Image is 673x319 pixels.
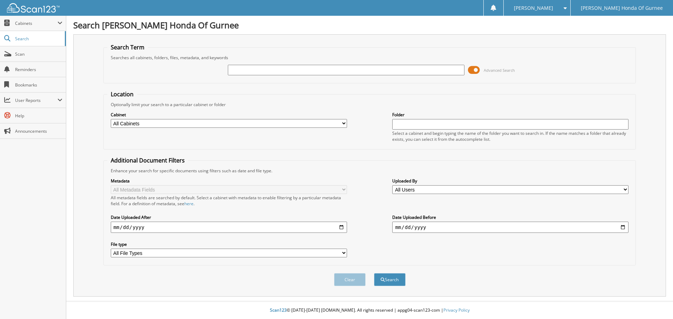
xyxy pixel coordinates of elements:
span: Search [15,36,61,42]
div: Select a cabinet and begin typing the name of the folder you want to search in. If the name match... [392,130,628,142]
span: [PERSON_NAME] [514,6,553,10]
label: Cabinet [111,112,347,118]
span: Bookmarks [15,82,62,88]
h1: Search [PERSON_NAME] Honda Of Gurnee [73,19,666,31]
div: Searches all cabinets, folders, files, metadata, and keywords [107,55,632,61]
label: Date Uploaded Before [392,214,628,220]
label: Folder [392,112,628,118]
span: Help [15,113,62,119]
label: Metadata [111,178,347,184]
span: Announcements [15,128,62,134]
span: Cabinets [15,20,57,26]
span: Scan [15,51,62,57]
label: Date Uploaded After [111,214,347,220]
a: here [184,201,193,207]
span: Scan123 [270,307,287,313]
span: User Reports [15,97,57,103]
div: © [DATE]-[DATE] [DOMAIN_NAME]. All rights reserved | appg04-scan123-com | [66,302,673,319]
legend: Additional Document Filters [107,157,188,164]
span: [PERSON_NAME] Honda Of Gurnee [581,6,663,10]
div: Optionally limit your search to a particular cabinet or folder [107,102,632,108]
input: start [111,222,347,233]
legend: Search Term [107,43,148,51]
span: Advanced Search [484,68,515,73]
span: Reminders [15,67,62,72]
div: Enhance your search for specific documents using filters such as date and file type. [107,168,632,174]
img: scan123-logo-white.svg [7,3,60,13]
label: Uploaded By [392,178,628,184]
div: All metadata fields are searched by default. Select a cabinet with metadata to enable filtering b... [111,195,347,207]
label: File type [111,241,347,247]
button: Clear [334,273,366,286]
legend: Location [107,90,137,98]
button: Search [374,273,406,286]
a: Privacy Policy [443,307,470,313]
input: end [392,222,628,233]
